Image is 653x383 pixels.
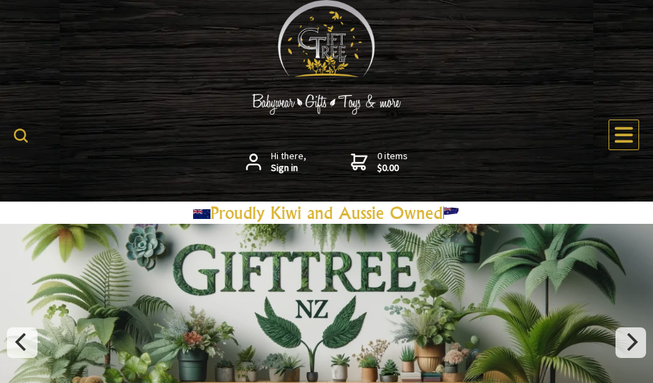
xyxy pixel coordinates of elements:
[271,150,306,174] span: Hi there,
[14,129,28,142] img: product search
[377,162,408,174] strong: $0.00
[377,149,408,174] span: 0 items
[7,327,38,358] button: Previous
[271,162,306,174] strong: Sign in
[351,150,408,174] a: 0 items$0.00
[246,150,306,174] a: Hi there,Sign in
[193,202,460,223] a: Proudly Kiwi and Aussie Owned
[615,327,646,358] button: Next
[222,94,431,115] img: Babywear - Gifts - Toys & more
